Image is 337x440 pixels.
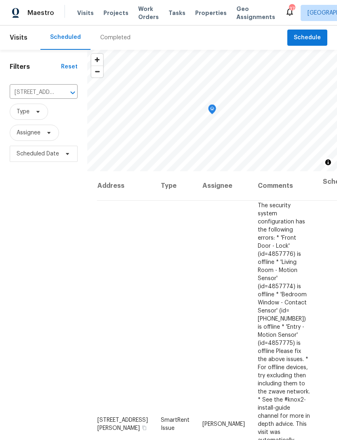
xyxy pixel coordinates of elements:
[323,157,333,167] button: Toggle attribution
[10,29,27,47] span: Visits
[91,54,103,66] button: Zoom in
[10,63,61,71] h1: Filters
[100,34,131,42] div: Completed
[61,63,78,71] div: Reset
[196,171,251,201] th: Assignee
[141,424,148,431] button: Copy Address
[236,5,275,21] span: Geo Assignments
[138,5,159,21] span: Work Orders
[50,33,81,41] div: Scheduled
[195,9,227,17] span: Properties
[97,171,154,201] th: Address
[10,86,55,99] input: Search for an address...
[103,9,128,17] span: Projects
[326,158,331,167] span: Toggle attribution
[91,66,103,77] button: Zoom out
[251,171,316,201] th: Comments
[202,421,245,427] span: [PERSON_NAME]
[168,10,185,16] span: Tasks
[208,104,216,117] div: Map marker
[287,30,327,46] button: Schedule
[17,129,40,137] span: Assignee
[289,5,295,13] div: 37
[161,417,190,431] span: SmartRent Issue
[77,9,94,17] span: Visits
[67,87,78,98] button: Open
[97,417,148,431] span: [STREET_ADDRESS][PERSON_NAME]
[154,171,196,201] th: Type
[17,150,59,158] span: Scheduled Date
[294,33,321,43] span: Schedule
[17,108,29,116] span: Type
[27,9,54,17] span: Maestro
